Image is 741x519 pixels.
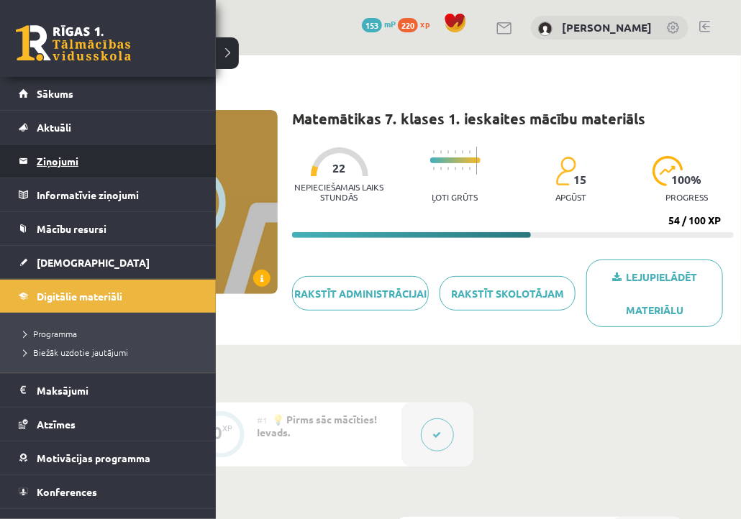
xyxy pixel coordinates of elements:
span: Atzīmes [37,418,76,431]
a: Maksājumi [19,374,198,407]
img: icon-short-line-57e1e144782c952c97e751825c79c345078a6d821885a25fce030b3d8c18986b.svg [433,167,435,170]
a: Programma [18,327,201,340]
a: [DEMOGRAPHIC_DATA] [19,246,198,279]
span: [DEMOGRAPHIC_DATA] [37,256,150,269]
legend: Maksājumi [37,374,198,407]
img: icon-short-line-57e1e144782c952c97e751825c79c345078a6d821885a25fce030b3d8c18986b.svg [440,150,442,154]
a: Mācību resursi [19,212,198,245]
a: 153 mP [362,18,396,29]
span: Konferences [37,485,97,498]
span: Mācību resursi [37,222,106,235]
a: Rakstīt administrācijai [292,276,429,311]
legend: Informatīvie ziņojumi [37,178,198,211]
img: icon-short-line-57e1e144782c952c97e751825c79c345078a6d821885a25fce030b3d8c18986b.svg [462,150,463,154]
a: Lejupielādēt materiālu [586,259,723,327]
a: Rakstīt skolotājam [440,276,576,311]
span: Programma [18,328,77,339]
img: icon-progress-161ccf0a02000e728c5f80fcf4c31c7af3da0e1684b2b1d7c360e028c24a22f1.svg [653,156,683,186]
img: icon-short-line-57e1e144782c952c97e751825c79c345078a6d821885a25fce030b3d8c18986b.svg [469,167,470,170]
div: 0 [213,426,223,439]
span: xp [420,18,429,29]
a: Aktuāli [19,111,198,144]
div: XP [223,424,233,432]
img: icon-short-line-57e1e144782c952c97e751825c79c345078a6d821885a25fce030b3d8c18986b.svg [462,167,463,170]
a: Konferences [19,475,198,508]
legend: Ziņojumi [37,144,198,178]
span: Aktuāli [37,121,71,134]
span: 153 [362,18,382,32]
span: 100 % [671,173,702,186]
img: icon-short-line-57e1e144782c952c97e751825c79c345078a6d821885a25fce030b3d8c18986b.svg [469,150,470,154]
a: Ziņojumi [19,144,198,178]
img: icon-long-line-d9ea69661e0d244f92f715978eff75569469978d946b2353a9bb055b3ed8787d.svg [476,147,478,175]
span: 220 [398,18,418,32]
a: Atzīmes [19,408,198,441]
img: icon-short-line-57e1e144782c952c97e751825c79c345078a6d821885a25fce030b3d8c18986b.svg [455,150,456,154]
a: Digitālie materiāli [19,280,198,313]
span: 22 [333,162,346,175]
span: Biežāk uzdotie jautājumi [18,346,128,358]
a: [PERSON_NAME] [562,20,652,35]
p: Ļoti grūts [432,192,478,202]
p: Nepieciešamais laiks stundās [292,182,386,202]
img: students-c634bb4e5e11cddfef0936a35e636f08e4e9abd3cc4e673bd6f9a4125e45ecb1.svg [555,156,576,186]
img: icon-short-line-57e1e144782c952c97e751825c79c345078a6d821885a25fce030b3d8c18986b.svg [440,167,442,170]
a: 220 xp [398,18,437,29]
a: Motivācijas programma [19,441,198,474]
p: apgūst [555,192,586,202]
a: Biežāk uzdotie jautājumi [18,346,201,359]
span: #1 [258,414,268,426]
span: Sākums [37,87,73,100]
img: icon-short-line-57e1e144782c952c97e751825c79c345078a6d821885a25fce030b3d8c18986b.svg [433,150,435,154]
span: 💡 Pirms sāc mācīties! Ievads. [258,413,378,438]
h1: Matemātikas 7. klases 1. ieskaites mācību materiāls [292,110,645,127]
img: Megija Jaunzeme [538,22,553,36]
span: Digitālie materiāli [37,290,122,303]
span: mP [384,18,396,29]
a: Rīgas 1. Tālmācības vidusskola [16,25,131,61]
a: Informatīvie ziņojumi [19,178,198,211]
span: 15 [573,173,586,186]
span: Motivācijas programma [37,451,150,464]
a: Sākums [19,77,198,110]
img: icon-short-line-57e1e144782c952c97e751825c79c345078a6d821885a25fce030b3d8c18986b.svg [455,167,456,170]
img: icon-short-line-57e1e144782c952c97e751825c79c345078a6d821885a25fce030b3d8c18986b.svg [447,150,449,154]
img: icon-short-line-57e1e144782c952c97e751825c79c345078a6d821885a25fce030b3d8c18986b.svg [447,167,449,170]
p: progress [665,192,708,202]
